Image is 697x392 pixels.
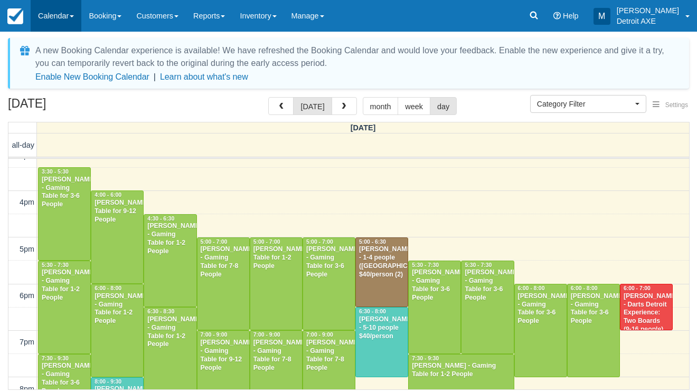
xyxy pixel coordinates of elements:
[20,151,34,160] span: 3pm
[464,269,511,302] div: [PERSON_NAME] - Gaming Table for 3-6 People
[42,169,69,175] span: 3:30 - 5:30
[253,339,299,372] div: [PERSON_NAME] - Gaming Table for 7-8 People
[461,261,514,354] a: 5:30 - 7:30[PERSON_NAME] - Gaming Table for 3-6 People
[355,307,408,377] a: 6:30 - 8:00[PERSON_NAME] - 5-10 people $40/person
[42,356,69,361] span: 7:30 - 9:30
[411,269,458,302] div: [PERSON_NAME] - Gaming Table for 3-6 People
[359,315,405,341] div: [PERSON_NAME] - 5-10 people $40/person
[430,97,457,115] button: day
[42,262,69,268] span: 5:30 - 7:30
[293,97,332,115] button: [DATE]
[359,239,386,245] span: 5:00 - 6:30
[95,285,121,291] span: 6:00 - 8:00
[518,285,545,291] span: 6:00 - 8:00
[147,216,174,222] span: 4:30 - 6:30
[412,262,439,268] span: 5:30 - 7:30
[624,285,651,291] span: 6:00 - 7:00
[38,167,91,261] a: 3:30 - 5:30[PERSON_NAME] - Gaming Table for 3-6 People
[200,245,247,279] div: [PERSON_NAME] - Gaming Table for 7-8 People
[517,292,564,326] div: [PERSON_NAME] - Gaming Table for 3-6 People
[553,12,561,20] i: Help
[35,44,676,70] div: A new Booking Calendar experience is available! We have refreshed the Booking Calendar and would ...
[355,237,408,308] a: 5:00 - 6:30[PERSON_NAME] - 1-4 people ([GEOGRAPHIC_DATA]) $40/person (2)
[306,332,333,338] span: 7:00 - 9:00
[530,95,646,113] button: Category Filter
[160,72,248,81] a: Learn about what's new
[303,237,355,331] a: 5:00 - 7:00[PERSON_NAME] - Gaming Table for 3-6 People
[567,284,620,377] a: 6:00 - 8:00[PERSON_NAME] - Gaming Table for 3-6 People
[306,245,352,279] div: [PERSON_NAME] - Gaming Table for 3-6 People
[8,97,142,117] h2: [DATE]
[41,269,88,302] div: [PERSON_NAME] - Gaming Table for 1-2 People
[144,214,196,308] a: 4:30 - 6:30[PERSON_NAME] - Gaming Table for 1-2 People
[359,309,386,314] span: 6:30 - 8:00
[617,16,679,26] p: Detroit AXE
[465,262,492,268] span: 5:30 - 7:30
[617,5,679,16] p: [PERSON_NAME]
[253,245,299,271] div: [PERSON_NAME] Table for 1-2 People
[20,291,34,300] span: 6pm
[306,239,333,245] span: 5:00 - 7:00
[253,239,280,245] span: 5:00 - 7:00
[95,192,121,198] span: 4:00 - 6:00
[7,8,23,24] img: checkfront-main-nav-mini-logo.png
[20,245,34,253] span: 5pm
[514,284,567,377] a: 6:00 - 8:00[PERSON_NAME] - Gaming Table for 3-6 People
[412,356,439,361] span: 7:30 - 9:30
[147,315,193,349] div: [PERSON_NAME] - Gaming Table for 1-2 People
[200,339,247,372] div: [PERSON_NAME] - Gaming Table for 9-12 People
[363,97,399,115] button: month
[91,284,144,377] a: 6:00 - 8:00[PERSON_NAME] - Gaming Table for 1-2 People
[646,98,694,113] button: Settings
[147,222,193,256] div: [PERSON_NAME] - Gaming Table for 1-2 People
[253,332,280,338] span: 7:00 - 9:00
[537,99,633,109] span: Category Filter
[95,379,121,385] span: 8:00 - 9:30
[571,285,598,291] span: 6:00 - 8:00
[351,123,376,132] span: [DATE]
[38,261,91,354] a: 5:30 - 7:30[PERSON_NAME] - Gaming Table for 1-2 People
[665,101,688,109] span: Settings
[306,339,352,372] div: [PERSON_NAME] - Gaming Table for 7-8 People
[20,198,34,206] span: 4pm
[398,97,430,115] button: week
[154,72,156,81] span: |
[201,239,228,245] span: 5:00 - 7:00
[20,338,34,346] span: 7pm
[197,237,250,331] a: 5:00 - 7:00[PERSON_NAME] - Gaming Table for 7-8 People
[35,72,149,82] button: Enable New Booking Calendar
[359,245,405,279] div: [PERSON_NAME] - 1-4 people ([GEOGRAPHIC_DATA]) $40/person (2)
[94,199,140,224] div: [PERSON_NAME] Table for 9-12 People
[411,362,511,379] div: [PERSON_NAME] - Gaming Table for 1-2 People
[201,332,228,338] span: 7:00 - 9:00
[623,292,670,351] div: [PERSON_NAME] - Darts Detroit Experience: Two Boards (9-16 people), Dart Thrower (14)
[570,292,617,326] div: [PERSON_NAME] - Gaming Table for 3-6 People
[408,261,461,354] a: 5:30 - 7:30[PERSON_NAME] - Gaming Table for 3-6 People
[620,284,673,330] a: 6:00 - 7:00[PERSON_NAME] - Darts Detroit Experience: Two Boards (9-16 people), Dart Thrower (14)
[91,190,144,284] a: 4:00 - 6:00[PERSON_NAME] Table for 9-12 People
[250,237,303,331] a: 5:00 - 7:00[PERSON_NAME] Table for 1-2 People
[12,141,34,149] span: all-day
[41,176,88,209] div: [PERSON_NAME] - Gaming Table for 3-6 People
[594,8,610,25] div: M
[563,12,579,20] span: Help
[94,292,140,326] div: [PERSON_NAME] - Gaming Table for 1-2 People
[147,309,174,314] span: 6:30 - 8:30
